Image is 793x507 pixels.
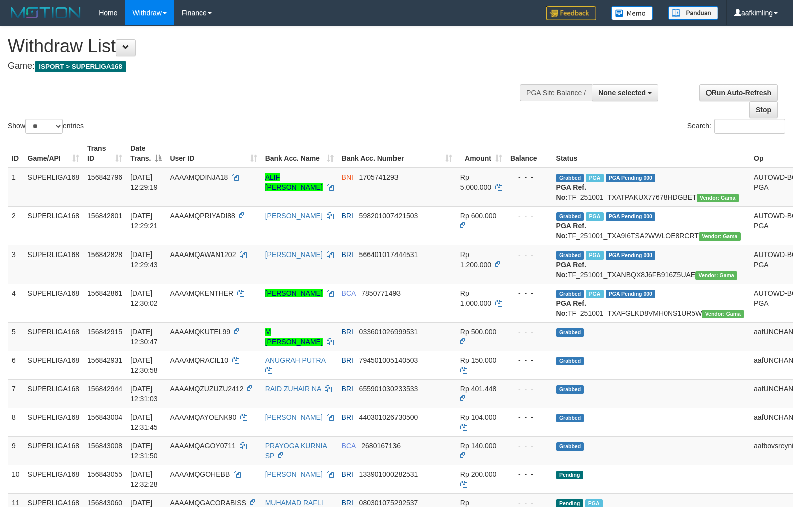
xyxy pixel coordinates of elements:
span: PGA Pending [606,212,656,221]
span: Copy 655901030233533 to clipboard [359,385,418,393]
td: 2 [8,206,24,245]
span: 156842861 [87,289,122,297]
span: 156842828 [87,250,122,259]
span: 156842944 [87,385,122,393]
div: - - - [510,327,548,337]
td: 10 [8,465,24,493]
th: Status [552,139,750,168]
span: AAAAMQGACORABISS [170,499,246,507]
span: Copy 1705741293 to clipboard [359,173,399,181]
span: Vendor URL: https://trx31.1velocity.biz [699,232,741,241]
td: SUPERLIGA168 [24,379,84,408]
td: 7 [8,379,24,408]
td: SUPERLIGA168 [24,436,84,465]
span: Grabbed [556,290,584,298]
td: SUPERLIGA168 [24,168,84,207]
a: Run Auto-Refresh [699,84,778,101]
a: RAID ZUHAIR NA [265,385,321,393]
span: BRI [342,499,353,507]
span: Copy 080301075292537 to clipboard [359,499,418,507]
span: 156843004 [87,413,122,421]
td: SUPERLIGA168 [24,408,84,436]
h1: Withdraw List [8,36,519,56]
th: Date Trans.: activate to sort column descending [126,139,166,168]
span: Rp 1.200.000 [460,250,491,269]
span: AAAAMQDINJA18 [170,173,228,181]
span: Grabbed [556,328,584,337]
td: SUPERLIGA168 [24,284,84,322]
span: BRI [342,250,353,259]
span: Grabbed [556,212,584,221]
th: User ID: activate to sort column ascending [166,139,261,168]
span: Marked by aafchhiseyha [586,290,603,298]
th: Balance [506,139,552,168]
b: PGA Ref. No: [556,261,586,279]
span: Marked by aafsengchandara [586,212,603,221]
span: BCA [342,289,356,297]
a: ANUGRAH PUTRA [265,356,326,364]
select: Showentries [25,119,63,134]
span: AAAAMQGOHEBB [170,470,230,478]
td: 3 [8,245,24,284]
a: ALIF [PERSON_NAME] [265,173,323,191]
span: [DATE] 12:29:21 [130,212,158,230]
img: Button%20Memo.svg [611,6,653,20]
td: TF_251001_TXATPAKUX77678HDGBET [552,168,750,207]
span: [DATE] 12:32:28 [130,470,158,488]
a: Stop [749,101,778,118]
span: Grabbed [556,385,584,394]
a: [PERSON_NAME] [265,289,323,297]
span: BCA [342,442,356,450]
span: PGA Pending [606,251,656,260]
span: ISPORT > SUPERLIGA168 [35,61,126,72]
div: - - - [510,288,548,298]
span: Rp 1.000.000 [460,289,491,307]
span: BRI [342,212,353,220]
th: Bank Acc. Name: activate to sort column ascending [261,139,338,168]
span: AAAAMQAGOY0711 [170,442,236,450]
span: [DATE] 12:30:58 [130,356,158,374]
span: PGA Pending [606,290,656,298]
span: 156842796 [87,173,122,181]
td: SUPERLIGA168 [24,206,84,245]
span: Grabbed [556,357,584,365]
td: SUPERLIGA168 [24,322,84,351]
span: PGA Pending [606,174,656,182]
span: BRI [342,356,353,364]
span: BRI [342,413,353,421]
span: 156842801 [87,212,122,220]
span: 156843060 [87,499,122,507]
span: Rp 401.448 [460,385,496,393]
a: PRAYOGA KURNIA SP [265,442,327,460]
span: Copy 566401017444531 to clipboard [359,250,418,259]
span: Grabbed [556,251,584,260]
th: Game/API: activate to sort column ascending [24,139,84,168]
span: Copy 033601026999531 to clipboard [359,328,418,336]
span: Pending [556,471,583,479]
td: TF_251001_TXAFGLKD8VMH0NS1UR5W [552,284,750,322]
td: TF_251001_TXANBQX8J6FB916Z5UAE [552,245,750,284]
a: M [PERSON_NAME] [265,328,323,346]
span: Copy 598201007421503 to clipboard [359,212,418,220]
span: Copy 794501005140503 to clipboard [359,356,418,364]
div: - - - [510,384,548,394]
div: - - - [510,172,548,182]
th: Trans ID: activate to sort column ascending [83,139,126,168]
span: [DATE] 12:30:02 [130,289,158,307]
span: [DATE] 12:30:47 [130,328,158,346]
a: [PERSON_NAME] [265,470,323,478]
td: 5 [8,322,24,351]
span: Grabbed [556,174,584,182]
span: Rp 150.000 [460,356,496,364]
span: Copy 7850771493 to clipboard [361,289,401,297]
span: 156842915 [87,328,122,336]
span: [DATE] 12:31:50 [130,442,158,460]
th: Bank Acc. Number: activate to sort column ascending [338,139,456,168]
span: Copy 133901000282531 to clipboard [359,470,418,478]
h4: Game: [8,61,519,71]
td: 4 [8,284,24,322]
td: 8 [8,408,24,436]
span: BRI [342,328,353,336]
span: BRI [342,470,353,478]
span: AAAAMQKUTEL99 [170,328,230,336]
